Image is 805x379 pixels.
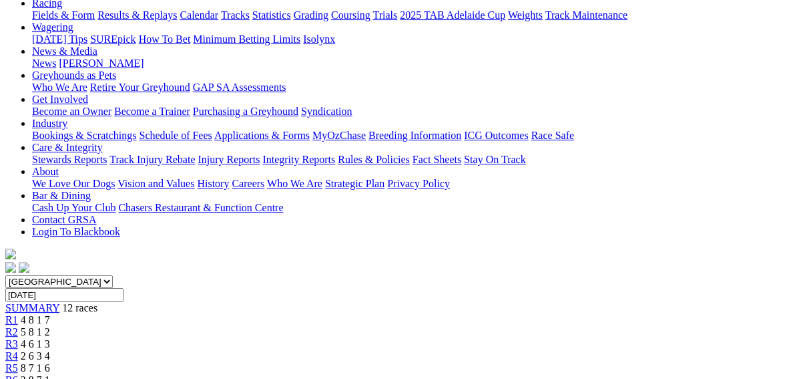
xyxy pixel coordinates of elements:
[5,262,16,273] img: facebook.svg
[32,202,800,214] div: Bar & Dining
[197,178,229,189] a: History
[252,9,291,21] a: Statistics
[464,130,528,141] a: ICG Outcomes
[312,130,366,141] a: MyOzChase
[32,45,97,57] a: News & Media
[545,9,627,21] a: Track Maintenance
[301,106,352,117] a: Syndication
[5,249,16,259] img: logo-grsa-white.png
[32,82,800,94] div: Greyhounds as Pets
[19,262,29,273] img: twitter.svg
[464,154,525,165] a: Stay On Track
[21,350,50,362] span: 2 6 3 4
[193,33,300,45] a: Minimum Betting Limits
[5,302,59,313] a: SUMMARY
[62,302,97,313] span: 12 races
[368,130,461,141] a: Breeding Information
[32,214,96,225] a: Contact GRSA
[32,106,111,117] a: Become an Owner
[32,226,120,237] a: Login To Blackbook
[97,9,177,21] a: Results & Replays
[21,362,50,374] span: 8 7 1 6
[59,57,144,69] a: [PERSON_NAME]
[90,33,136,45] a: SUREpick
[531,130,573,141] a: Race Safe
[32,94,88,105] a: Get Involved
[221,9,250,21] a: Tracks
[139,130,212,141] a: Schedule of Fees
[32,9,95,21] a: Fields & Form
[180,9,218,21] a: Calendar
[32,57,800,70] div: News & Media
[32,118,67,129] a: Industry
[32,106,800,118] div: Get Involved
[32,142,103,153] a: Care & Integrity
[117,178,194,189] a: Vision and Values
[32,70,116,81] a: Greyhounds as Pets
[5,314,18,326] a: R1
[5,326,18,338] a: R2
[32,166,59,177] a: About
[193,82,286,93] a: GAP SA Assessments
[331,9,370,21] a: Coursing
[294,9,328,21] a: Grading
[508,9,543,21] a: Weights
[5,338,18,350] a: R3
[338,154,410,165] a: Rules & Policies
[32,202,115,213] a: Cash Up Your Club
[32,130,800,142] div: Industry
[32,154,800,166] div: Care & Integrity
[21,338,50,350] span: 4 6 1 3
[214,130,310,141] a: Applications & Forms
[303,33,335,45] a: Isolynx
[325,178,384,189] a: Strategic Plan
[32,33,87,45] a: [DATE] Tips
[387,178,450,189] a: Privacy Policy
[114,106,190,117] a: Become a Trainer
[193,106,298,117] a: Purchasing a Greyhound
[32,33,800,45] div: Wagering
[32,178,800,190] div: About
[5,362,18,374] a: R5
[118,202,283,213] a: Chasers Restaurant & Function Centre
[198,154,260,165] a: Injury Reports
[21,314,50,326] span: 4 8 1 7
[5,350,18,362] a: R4
[262,154,335,165] a: Integrity Reports
[32,154,107,165] a: Stewards Reports
[90,82,190,93] a: Retire Your Greyhound
[32,82,87,93] a: Who We Are
[32,190,91,201] a: Bar & Dining
[5,288,123,302] input: Select date
[400,9,505,21] a: 2025 TAB Adelaide Cup
[139,33,191,45] a: How To Bet
[267,178,322,189] a: Who We Are
[232,178,264,189] a: Careers
[32,57,56,69] a: News
[21,326,50,338] span: 5 8 1 2
[32,21,73,33] a: Wagering
[32,130,136,141] a: Bookings & Scratchings
[413,154,461,165] a: Fact Sheets
[372,9,397,21] a: Trials
[109,154,195,165] a: Track Injury Rebate
[32,178,115,189] a: We Love Our Dogs
[32,9,800,21] div: Racing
